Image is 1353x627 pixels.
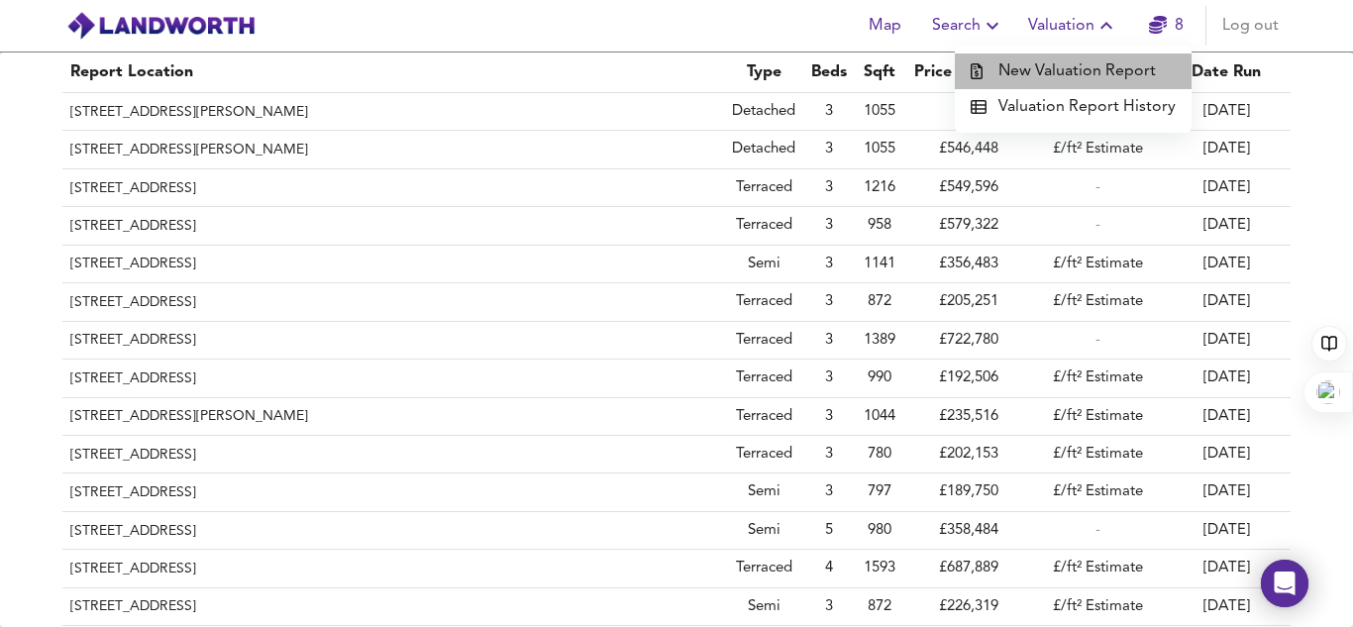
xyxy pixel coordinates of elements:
[724,169,803,207] td: Terraced
[803,131,855,168] td: 3
[1028,12,1118,40] span: Valuation
[803,360,855,397] td: 3
[1162,169,1291,207] td: [DATE]
[904,550,1033,587] td: £687,889
[724,207,803,245] td: Terraced
[803,207,855,245] td: 3
[1162,588,1291,626] td: [DATE]
[1162,93,1291,131] td: [DATE]
[1162,473,1291,511] td: [DATE]
[724,512,803,550] td: Semi
[1033,550,1162,587] td: £/ft² Estimate
[855,131,904,168] td: 1055
[803,512,855,550] td: 5
[1095,180,1100,195] span: -
[62,283,724,321] th: [STREET_ADDRESS]
[855,473,904,511] td: 797
[811,60,847,84] div: Beds
[732,60,795,84] div: Type
[1162,322,1291,360] td: [DATE]
[861,12,908,40] span: Map
[1261,560,1308,607] div: Open Intercom Messenger
[1214,6,1287,46] button: Log out
[724,93,803,131] td: Detached
[855,436,904,473] td: 780
[904,322,1033,360] td: £722,780
[863,60,896,84] div: Sqft
[904,246,1033,283] td: £356,483
[1170,60,1283,84] div: Date Run
[724,246,803,283] td: Semi
[62,52,724,93] th: Report Location
[66,11,256,41] img: logo
[904,131,1033,168] td: £546,448
[855,512,904,550] td: 980
[855,588,904,626] td: 872
[1162,131,1291,168] td: [DATE]
[1162,436,1291,473] td: [DATE]
[1095,218,1100,233] span: -
[904,398,1033,436] td: £235,516
[724,398,803,436] td: Terraced
[924,6,1012,46] button: Search
[62,436,724,473] th: [STREET_ADDRESS]
[803,283,855,321] td: 3
[62,131,724,168] th: [STREET_ADDRESS][PERSON_NAME]
[803,550,855,587] td: 4
[803,169,855,207] td: 3
[1020,6,1126,46] button: Valuation
[803,588,855,626] td: 3
[1162,360,1291,397] td: [DATE]
[62,169,724,207] th: [STREET_ADDRESS]
[803,398,855,436] td: 3
[1033,360,1162,397] td: £/ft² Estimate
[1033,588,1162,626] td: £/ft² Estimate
[803,473,855,511] td: 3
[855,283,904,321] td: 872
[1033,283,1162,321] td: £/ft² Estimate
[724,322,803,360] td: Terraced
[904,207,1033,245] td: £579,322
[724,360,803,397] td: Terraced
[803,436,855,473] td: 3
[1222,12,1279,40] span: Log out
[855,246,904,283] td: 1141
[1095,523,1100,538] span: -
[803,246,855,283] td: 3
[932,12,1004,40] span: Search
[1162,512,1291,550] td: [DATE]
[904,360,1033,397] td: £192,506
[62,512,724,550] th: [STREET_ADDRESS]
[904,473,1033,511] td: £189,750
[803,93,855,131] td: 3
[904,283,1033,321] td: £205,251
[1095,333,1100,348] span: -
[855,360,904,397] td: 990
[853,6,916,46] button: Map
[62,473,724,511] th: [STREET_ADDRESS]
[904,588,1033,626] td: £226,319
[904,436,1033,473] td: £202,153
[1033,131,1162,168] td: £/ft² Estimate
[62,360,724,397] th: [STREET_ADDRESS]
[855,93,904,131] td: 1055
[1162,283,1291,321] td: [DATE]
[62,588,724,626] th: [STREET_ADDRESS]
[855,322,904,360] td: 1389
[62,322,724,360] th: [STREET_ADDRESS]
[955,89,1192,125] a: Valuation Report History
[1149,12,1184,40] a: 8
[62,246,724,283] th: [STREET_ADDRESS]
[904,169,1033,207] td: £549,596
[1162,207,1291,245] td: [DATE]
[1162,246,1291,283] td: [DATE]
[904,512,1033,550] td: £358,484
[855,550,904,587] td: 1593
[955,53,1192,89] a: New Valuation Report
[1033,246,1162,283] td: £/ft² Estimate
[62,93,724,131] th: [STREET_ADDRESS][PERSON_NAME]
[62,207,724,245] th: [STREET_ADDRESS]
[724,550,803,587] td: Terraced
[724,436,803,473] td: Terraced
